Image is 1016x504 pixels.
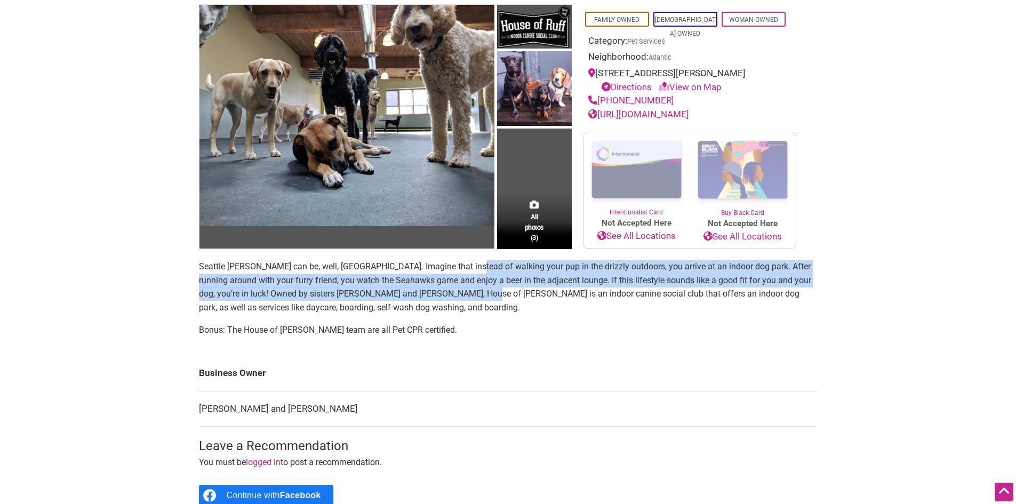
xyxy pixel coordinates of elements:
a: Intentionalist Card [583,132,690,217]
img: Intentionalist Card [583,132,690,207]
img: Buy Black Card [690,132,796,208]
a: Pet Services [627,37,665,45]
a: Family-Owned [594,16,639,23]
a: View on Map [659,82,722,92]
a: [URL][DOMAIN_NAME] [588,109,689,119]
p: Bonus: The House of [PERSON_NAME] team are all Pet CPR certified. [199,323,818,337]
a: Directions [602,82,652,92]
span: All photos (3) [525,212,544,242]
a: Woman-Owned [729,16,778,23]
p: You must be to post a recommendation. [199,455,818,469]
div: Category: [588,34,791,51]
b: Facebook [280,491,321,500]
div: [STREET_ADDRESS][PERSON_NAME] [588,67,791,94]
span: Not Accepted Here [690,218,796,230]
a: See All Locations [583,229,690,243]
a: [DEMOGRAPHIC_DATA]-Owned [655,16,716,37]
span: Atlantic [649,54,671,61]
td: [PERSON_NAME] and [PERSON_NAME] [199,391,818,427]
a: [PHONE_NUMBER] [588,95,674,106]
td: Business Owner [199,356,818,391]
a: See All Locations [690,230,796,244]
a: logged in [246,457,281,467]
p: Seattle [PERSON_NAME] can be, well, [GEOGRAPHIC_DATA]. Imagine that instead of walking your pup i... [199,260,818,314]
h3: Leave a Recommendation [199,437,818,455]
span: Not Accepted Here [583,217,690,229]
a: Buy Black Card [690,132,796,218]
div: Scroll Back to Top [995,483,1013,501]
div: Neighborhood: [588,50,791,67]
